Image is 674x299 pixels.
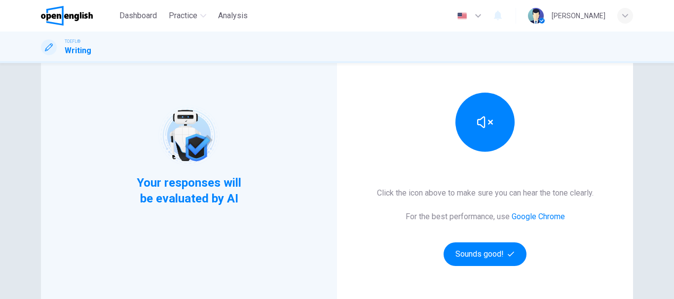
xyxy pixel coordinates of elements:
[157,104,220,167] img: robot icon
[552,10,605,22] div: [PERSON_NAME]
[456,12,468,20] img: en
[512,212,565,221] a: Google Chrome
[41,6,115,26] a: OpenEnglish logo
[214,7,252,25] button: Analysis
[528,8,544,24] img: Profile picture
[41,6,93,26] img: OpenEnglish logo
[444,242,526,266] button: Sounds good!
[129,175,249,206] span: Your responses will be evaluated by AI
[406,211,565,223] h6: For the best performance, use
[65,38,80,45] span: TOEFL®
[165,7,210,25] button: Practice
[377,187,594,199] h6: Click the icon above to make sure you can hear the tone clearly.
[115,7,161,25] button: Dashboard
[169,10,197,22] span: Practice
[65,45,91,57] h1: Writing
[218,10,248,22] span: Analysis
[119,10,157,22] span: Dashboard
